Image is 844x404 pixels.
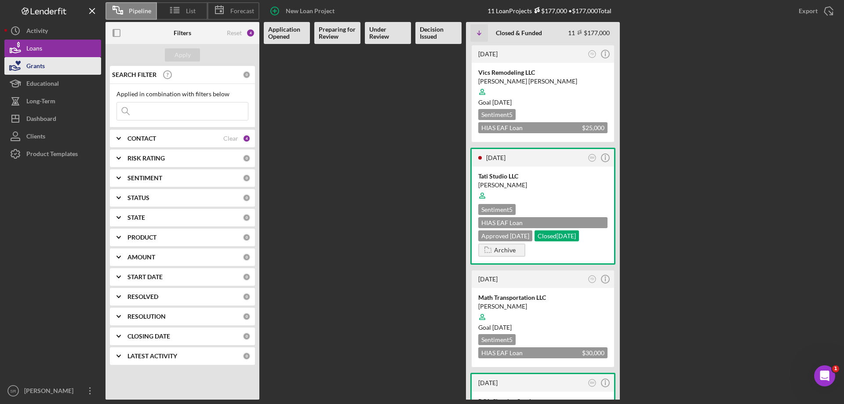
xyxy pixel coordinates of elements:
[22,382,79,402] div: [PERSON_NAME]
[165,48,200,62] button: Apply
[590,381,594,384] text: BM
[568,29,610,36] div: 11 $177,000
[26,110,56,130] div: Dashboard
[478,244,525,257] button: Archive
[243,135,251,142] div: 4
[369,26,407,40] b: Under Review
[243,313,251,320] div: 0
[116,91,248,98] div: Applied in combination with filters below
[4,145,101,163] button: Product Templates
[243,194,251,202] div: 0
[174,29,191,36] b: Filters
[243,214,251,222] div: 0
[4,40,101,57] button: Loans
[127,214,145,221] b: STATE
[243,352,251,360] div: 0
[486,154,506,161] time: 2025-08-17 03:32
[478,68,608,77] div: Vics Remodeling LLC
[129,7,151,15] span: Pipeline
[243,233,251,241] div: 0
[478,302,608,311] div: [PERSON_NAME]
[532,7,567,15] div: $177,000
[4,110,101,127] button: Dashboard
[127,353,177,360] b: LATEST ACTIVITY
[127,234,156,241] b: PRODUCT
[470,44,615,143] a: [DATE]TDVics Remodeling LLC[PERSON_NAME] [PERSON_NAME]Goal [DATE]Sentiment5HIAS EAF Loan Applicat...
[478,204,516,215] div: Sentiment 5
[478,324,512,331] span: Goal
[4,75,101,92] button: Educational
[26,75,59,95] div: Educational
[26,127,45,147] div: Clients
[243,71,251,79] div: 0
[478,217,608,228] div: HIAS EAF Loan Application_[US_STATE] $2,000
[246,29,255,37] div: 4
[496,29,542,36] b: Closed & Funded
[243,273,251,281] div: 0
[243,293,251,301] div: 0
[586,377,598,389] button: BM
[492,324,512,331] time: 10/19/2025
[264,2,343,20] button: New Loan Project
[127,273,163,280] b: START DATE
[112,71,156,78] b: SEARCH FILTER
[230,7,254,15] span: Forecast
[10,389,16,393] text: SR
[478,77,608,86] div: [PERSON_NAME] [PERSON_NAME]
[478,347,608,358] div: HIAS EAF Loan Application_[US_STATE]
[478,98,512,106] span: Goal
[4,22,101,40] button: Activity
[590,52,594,55] text: TD
[492,98,512,106] time: 10/18/2025
[478,181,608,189] div: [PERSON_NAME]
[478,109,516,120] div: Sentiment 5
[223,135,238,142] div: Clear
[127,194,149,201] b: STATUS
[175,48,191,62] div: Apply
[268,26,306,40] b: Application Opened
[590,277,594,280] text: TD
[478,50,498,58] time: 2025-08-19 18:06
[586,48,598,60] button: TD
[127,293,158,300] b: RESOLVED
[420,26,457,40] b: Decision Issued
[535,230,579,241] div: Closed [DATE]
[4,127,101,145] button: Clients
[26,40,42,59] div: Loans
[586,273,598,285] button: TD
[127,333,170,340] b: CLOSING DATE
[4,92,101,110] button: Long-Term
[4,57,101,75] button: Grants
[582,349,604,357] span: $30,000
[127,254,155,261] b: AMOUNT
[582,124,604,131] span: $25,000
[470,269,615,368] a: [DATE]TDMath Transportation LLC[PERSON_NAME]Goal [DATE]Sentiment5HIAS EAF Loan Application_[US_ST...
[790,2,840,20] button: Export
[243,154,251,162] div: 0
[494,244,516,257] div: Archive
[26,145,78,165] div: Product Templates
[127,175,162,182] b: SENTIMENT
[487,7,611,15] div: 11 Loan Projects • $177,000 Total
[470,148,615,265] a: [DATE]BMTati Studio LLC[PERSON_NAME]Sentiment5HIAS EAF Loan Application_[US_STATE] $2,000Approved...
[243,332,251,340] div: 0
[832,365,839,372] span: 1
[478,379,498,386] time: 2025-06-03 18:35
[186,7,196,15] span: List
[478,122,608,133] div: HIAS EAF Loan Application_[US_STATE]
[478,334,516,345] div: Sentiment 5
[286,2,335,20] div: New Loan Project
[243,174,251,182] div: 0
[799,2,818,20] div: Export
[590,156,594,159] text: BM
[478,275,498,283] time: 2025-07-30 20:11
[478,230,532,241] div: Approved [DATE]
[478,172,608,181] div: Tati Studio LLC
[586,152,598,164] button: BM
